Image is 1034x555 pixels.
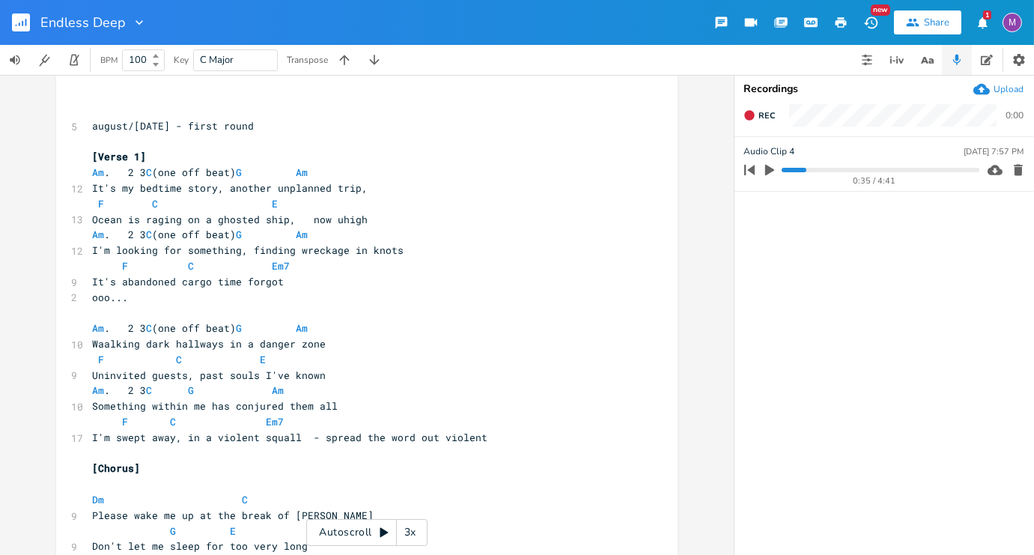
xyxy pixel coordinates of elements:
[92,383,290,397] span: . 2 3
[200,53,234,67] span: C Major
[188,383,194,397] span: G
[152,197,158,210] span: C
[260,353,266,366] span: E
[306,519,428,546] div: Autoscroll
[174,55,189,64] div: Key
[146,166,152,179] span: C
[92,228,104,241] span: Am
[967,9,997,36] button: 1
[92,337,326,351] span: Waalking dark hallways in a danger zone
[100,56,118,64] div: BPM
[170,524,176,538] span: G
[758,110,775,121] span: Rec
[92,399,338,413] span: Something within me has conjured them all
[122,415,128,428] span: F
[1003,13,1022,32] div: melindameshad
[40,16,126,29] span: Endless Deep
[92,213,368,226] span: Ocean is raging on a ghosted ship, now uhigh
[272,383,284,397] span: Am
[994,83,1024,95] div: Upload
[296,228,308,241] span: Am
[92,150,146,163] span: [Verse 1]
[1003,5,1022,40] button: M
[92,166,314,179] span: . 2 3 (one off beat)
[92,539,308,553] span: Don't let me sleep for too very long
[98,353,104,366] span: F
[92,275,284,288] span: It's abandoned cargo time forgot
[871,4,890,16] div: New
[770,177,979,185] div: 0:35 / 4:41
[92,461,140,475] span: [Chorus]
[92,181,368,195] span: It's my bedtime story, another unplanned trip,
[92,291,128,304] span: ooo...
[146,321,152,335] span: C
[856,9,886,36] button: New
[964,148,1024,156] div: [DATE] 7:57 PM
[236,166,242,179] span: G
[894,10,961,34] button: Share
[236,228,242,241] span: G
[230,524,236,538] span: E
[272,259,290,273] span: Em7
[92,243,404,257] span: I'm looking for something, finding wreckage in knots
[122,259,128,273] span: F
[924,16,949,29] div: Share
[146,383,152,397] span: C
[146,228,152,241] span: C
[92,166,104,179] span: Am
[266,415,284,428] span: Em7
[296,321,308,335] span: Am
[92,228,314,241] span: . 2 3 (one off beat)
[92,509,374,522] span: Please wake me up at the break of [PERSON_NAME]
[92,383,104,397] span: Am
[92,321,314,335] span: . 2 3 (one off beat)
[92,431,487,444] span: I'm swept away, in a violent squall - spread the word out violent
[287,55,328,64] div: Transpose
[1006,111,1024,120] div: 0:00
[743,84,1025,94] div: Recordings
[98,197,104,210] span: F
[738,103,781,127] button: Rec
[170,415,176,428] span: C
[973,81,1024,97] button: Upload
[176,353,182,366] span: C
[236,321,242,335] span: G
[983,10,991,19] div: 1
[272,197,278,210] span: E
[92,493,104,506] span: Dm
[188,259,194,273] span: C
[397,519,424,546] div: 3x
[296,166,308,179] span: Am
[743,145,794,159] span: Audio Clip 4
[92,119,254,133] span: august/[DATE] - first round
[242,493,248,506] span: C
[92,321,104,335] span: Am
[92,369,326,382] span: Uninvited guests, past souls I've known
